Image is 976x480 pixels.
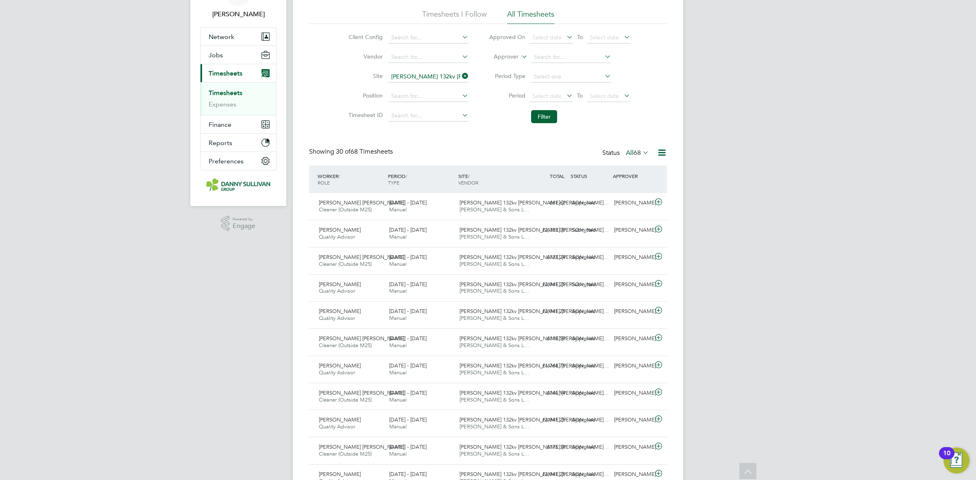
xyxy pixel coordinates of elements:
[209,33,234,41] span: Network
[319,450,372,457] span: Cleaner (Outside M25)
[460,199,609,206] span: [PERSON_NAME] 132kv [PERSON_NAME] [PERSON_NAME]…
[389,315,407,321] span: Manual
[489,92,525,99] label: Period
[319,281,361,288] span: [PERSON_NAME]
[405,173,407,179] span: /
[569,196,611,210] div: Approved
[319,308,361,315] span: [PERSON_NAME]
[460,369,529,376] span: [PERSON_NAME] & Sons L…
[336,148,393,156] span: 68 Timesheets
[200,152,276,170] button: Preferences
[460,226,609,233] span: [PERSON_NAME] 132kv [PERSON_NAME] [PERSON_NAME]…
[319,233,355,240] span: Quality Advisor
[389,287,407,294] span: Manual
[319,471,361,478] span: [PERSON_NAME]
[319,423,355,430] span: Quality Advisor
[319,254,404,261] span: [PERSON_NAME] [PERSON_NAME]
[460,261,529,267] span: [PERSON_NAME] & Sons L…
[611,169,653,183] div: APPROVER
[346,72,383,80] label: Site
[468,173,470,179] span: /
[389,226,427,233] span: [DATE] - [DATE]
[209,100,236,108] a: Expenses
[569,413,611,427] div: Approved
[460,450,529,457] span: [PERSON_NAME] & Sons L…
[611,251,653,264] div: [PERSON_NAME]
[388,110,468,122] input: Search for...
[200,134,276,152] button: Reports
[611,387,653,400] div: [PERSON_NAME]
[460,281,609,288] span: [PERSON_NAME] 132kv [PERSON_NAME] [PERSON_NAME]…
[389,206,407,213] span: Manual
[526,251,569,264] div: £123.24
[389,199,427,206] span: [DATE] - [DATE]
[532,34,562,41] span: Select date
[319,335,404,342] span: [PERSON_NAME] [PERSON_NAME]
[531,71,611,83] input: Select one
[569,169,611,183] div: STATUS
[460,287,529,294] span: [PERSON_NAME] & Sons L…
[532,92,562,100] span: Select date
[460,443,609,450] span: [PERSON_NAME] 132kv [PERSON_NAME] [PERSON_NAME]…
[319,369,355,376] span: Quality Advisor
[319,226,361,233] span: [PERSON_NAME]
[319,199,404,206] span: [PERSON_NAME] [PERSON_NAME]
[460,254,609,261] span: [PERSON_NAME] 132kv [PERSON_NAME] [PERSON_NAME]…
[489,33,525,41] label: Approved On
[209,89,242,97] a: Timesheets
[336,148,351,156] span: 30 of
[200,82,276,115] div: Timesheets
[346,111,383,119] label: Timesheet ID
[319,315,355,321] span: Quality Advisor
[200,28,276,46] button: Network
[388,71,468,83] input: Search for...
[526,387,569,400] div: £146.94
[319,287,355,294] span: Quality Advisor
[319,362,361,369] span: [PERSON_NAME]
[575,90,585,101] span: To
[460,206,529,213] span: [PERSON_NAME] & Sons L…
[209,70,242,77] span: Timesheets
[460,335,609,342] span: [PERSON_NAME] 132kv [PERSON_NAME] [PERSON_NAME]…
[319,443,404,450] span: [PERSON_NAME] [PERSON_NAME]
[389,342,407,349] span: Manual
[422,9,487,24] li: Timesheets I Follow
[569,251,611,264] div: Approved
[338,173,340,179] span: /
[319,261,372,267] span: Cleaner (Outside M25)
[221,216,256,231] a: Powered byEngage
[388,91,468,102] input: Search for...
[460,233,529,240] span: [PERSON_NAME] & Sons L…
[388,52,468,63] input: Search for...
[460,423,529,430] span: [PERSON_NAME] & Sons L…
[319,389,404,396] span: [PERSON_NAME] [PERSON_NAME]
[531,52,611,63] input: Search for...
[590,34,619,41] span: Select date
[611,278,653,291] div: [PERSON_NAME]
[388,32,468,43] input: Search for...
[346,33,383,41] label: Client Config
[569,278,611,291] div: Submitted
[389,423,407,430] span: Manual
[389,261,407,267] span: Manual
[526,196,569,210] div: £61.62
[460,342,529,349] span: [PERSON_NAME] & Sons L…
[569,332,611,345] div: Approved
[318,179,330,186] span: ROLE
[460,315,529,321] span: [PERSON_NAME] & Sons L…
[626,149,649,157] label: All
[233,223,255,230] span: Engage
[460,389,609,396] span: [PERSON_NAME] 132kv [PERSON_NAME] [PERSON_NAME]…
[389,471,427,478] span: [DATE] - [DATE]
[389,308,427,315] span: [DATE] - [DATE]
[386,169,456,190] div: PERIOD
[526,305,569,318] div: £2,941.25
[489,72,525,80] label: Period Type
[309,148,394,156] div: Showing
[200,9,277,19] span: Katie Holland
[611,359,653,373] div: [PERSON_NAME]
[206,178,270,191] img: dannysullivan-logo-retina.png
[569,224,611,237] div: Submitted
[316,169,386,190] div: WORKER
[526,441,569,454] div: £175.38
